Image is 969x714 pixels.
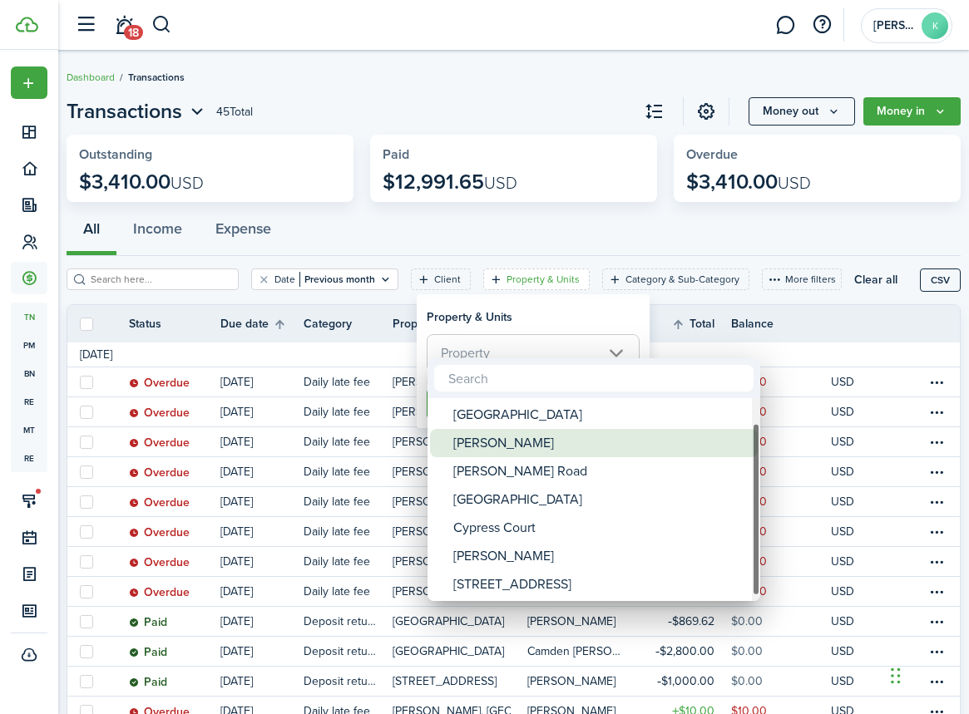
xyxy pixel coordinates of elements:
[453,570,748,598] div: [STREET_ADDRESS]
[453,542,748,570] div: [PERSON_NAME]
[453,485,748,514] div: [GEOGRAPHIC_DATA]
[434,365,754,391] input: Search
[453,401,748,429] div: [GEOGRAPHIC_DATA]
[453,429,748,457] div: [PERSON_NAME]
[453,457,748,485] div: [PERSON_NAME] Road
[453,514,748,542] div: Cypress Court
